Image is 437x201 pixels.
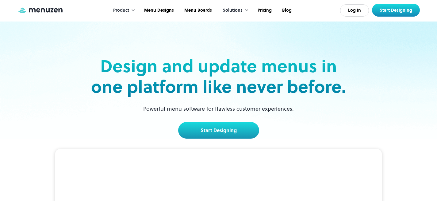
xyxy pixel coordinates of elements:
[372,4,420,17] a: Start Designing
[178,122,259,139] a: Start Designing
[217,1,252,20] div: Solutions
[89,56,348,97] h2: Design and update menus in one platform like never before.
[340,4,369,17] a: Log In
[252,1,276,20] a: Pricing
[178,1,217,20] a: Menu Boards
[276,1,296,20] a: Blog
[223,7,243,14] div: Solutions
[107,1,138,20] div: Product
[138,1,178,20] a: Menu Designs
[113,7,129,14] div: Product
[136,104,301,113] p: Powerful menu software for flawless customer experiences.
